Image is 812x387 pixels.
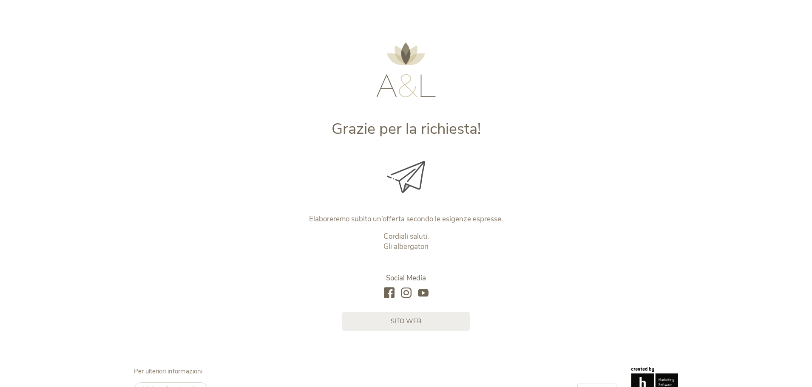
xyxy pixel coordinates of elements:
[229,232,584,252] p: Cordiali saluti. Gli albergatori
[332,119,481,139] span: Grazie per la richiesta!
[418,288,429,299] a: youtube
[391,317,421,326] span: sito web
[376,42,436,97] img: AMONTI & LUNARIS Wellnessresort
[342,312,470,331] a: sito web
[384,288,395,299] a: facebook
[386,273,426,283] span: Social Media
[401,288,412,299] a: instagram
[387,161,425,193] img: Grazie per la richiesta!
[229,214,584,224] p: Elaboreremo subito un’offerta secondo le esigenze espresse.
[134,367,202,376] span: Per ulteriori informazioni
